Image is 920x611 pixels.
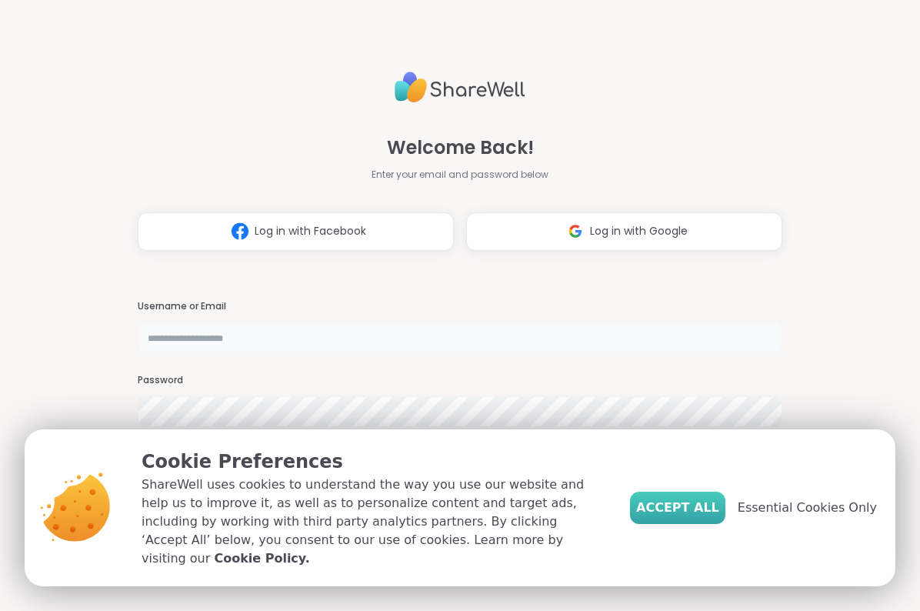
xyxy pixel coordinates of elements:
[214,549,309,568] a: Cookie Policy.
[636,499,719,517] span: Accept All
[590,223,688,239] span: Log in with Google
[395,65,525,109] img: ShareWell Logo
[466,212,782,251] button: Log in with Google
[142,476,605,568] p: ShareWell uses cookies to understand the way you use our website and help us to improve it, as we...
[142,448,605,476] p: Cookie Preferences
[255,223,366,239] span: Log in with Facebook
[387,134,534,162] span: Welcome Back!
[225,217,255,245] img: ShareWell Logomark
[138,212,454,251] button: Log in with Facebook
[138,374,782,387] h3: Password
[561,217,590,245] img: ShareWell Logomark
[738,499,877,517] span: Essential Cookies Only
[138,300,782,313] h3: Username or Email
[372,168,548,182] span: Enter your email and password below
[630,492,725,524] button: Accept All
